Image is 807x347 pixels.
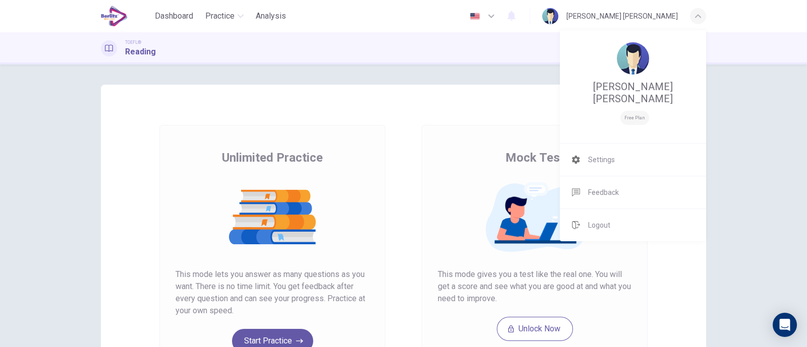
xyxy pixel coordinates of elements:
span: Logout [588,219,610,231]
span: [PERSON_NAME] [PERSON_NAME] [572,81,694,105]
span: Feedback [588,186,619,198]
div: Open Intercom Messenger [773,313,797,337]
img: Profile picture [617,42,649,75]
span: Settings [588,154,615,166]
span: Free Plan [620,111,649,125]
a: Settings [560,144,706,176]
